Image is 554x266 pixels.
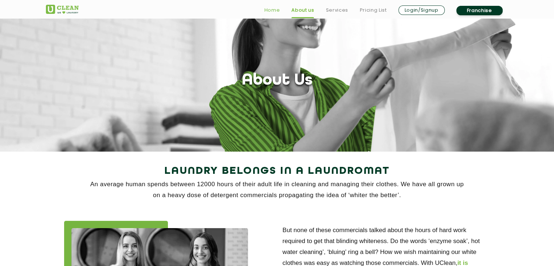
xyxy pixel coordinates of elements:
a: Franchise [456,6,503,15]
a: Home [264,6,280,15]
a: About us [291,6,314,15]
a: Services [326,6,348,15]
a: Login/Signup [398,5,445,15]
p: An average human spends between 12000 hours of their adult life in cleaning and managing their cl... [46,179,508,201]
a: Pricing List [360,6,387,15]
h2: Laundry Belongs in a Laundromat [46,163,508,180]
h1: About Us [242,71,313,90]
img: UClean Laundry and Dry Cleaning [46,5,79,14]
